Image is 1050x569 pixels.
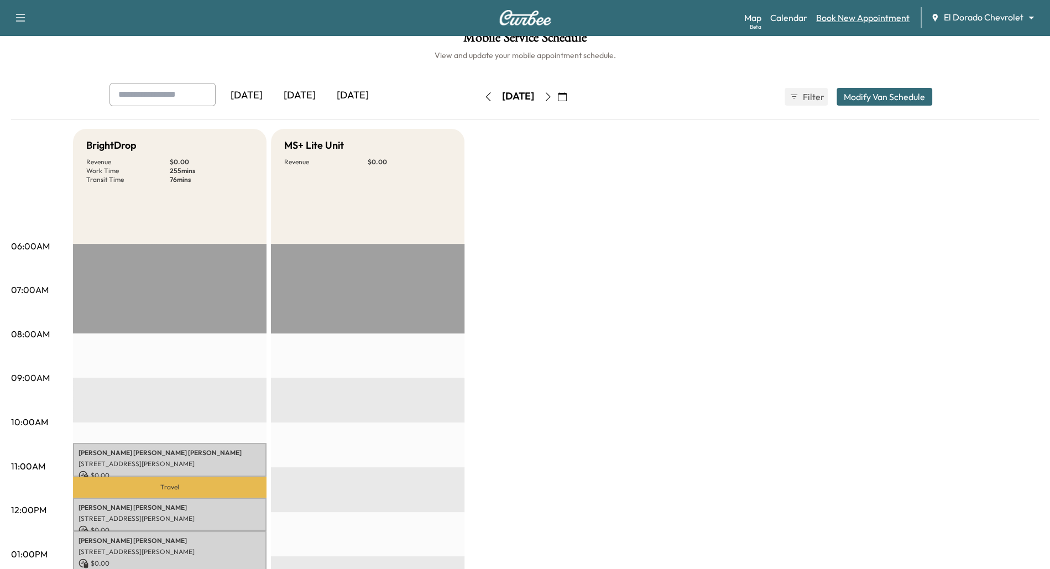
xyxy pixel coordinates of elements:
[79,460,261,468] p: [STREET_ADDRESS][PERSON_NAME]
[368,158,451,166] p: $ 0.00
[785,88,828,106] button: Filter
[79,547,261,556] p: [STREET_ADDRESS][PERSON_NAME]
[86,158,170,166] p: Revenue
[11,239,50,253] p: 06:00AM
[73,477,267,498] p: Travel
[11,371,50,384] p: 09:00AM
[79,448,261,457] p: [PERSON_NAME] [PERSON_NAME] [PERSON_NAME]
[744,11,761,24] a: MapBeta
[86,166,170,175] p: Work Time
[11,283,49,296] p: 07:00AM
[837,88,932,106] button: Modify Van Schedule
[326,83,379,108] div: [DATE]
[79,558,261,568] p: $ 0.00
[170,158,253,166] p: $ 0.00
[79,503,261,512] p: [PERSON_NAME] [PERSON_NAME]
[79,471,261,481] p: $ 0.00
[273,83,326,108] div: [DATE]
[284,158,368,166] p: Revenue
[803,90,823,103] span: Filter
[816,11,910,24] a: Book New Appointment
[11,50,1039,61] h6: View and update your mobile appointment schedule.
[79,525,261,535] p: $ 0.00
[770,11,807,24] a: Calendar
[170,166,253,175] p: 255 mins
[502,90,534,103] div: [DATE]
[11,327,50,341] p: 08:00AM
[79,536,261,545] p: [PERSON_NAME] [PERSON_NAME]
[11,31,1039,50] h1: Mobile Service Schedule
[11,503,46,516] p: 12:00PM
[944,11,1023,24] span: El Dorado Chevrolet
[170,175,253,184] p: 76 mins
[750,23,761,31] div: Beta
[86,175,170,184] p: Transit Time
[79,514,261,523] p: [STREET_ADDRESS][PERSON_NAME]
[499,10,552,25] img: Curbee Logo
[11,547,48,561] p: 01:00PM
[86,138,137,153] h5: BrightDrop
[284,138,344,153] h5: MS+ Lite Unit
[220,83,273,108] div: [DATE]
[11,415,48,429] p: 10:00AM
[11,460,45,473] p: 11:00AM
